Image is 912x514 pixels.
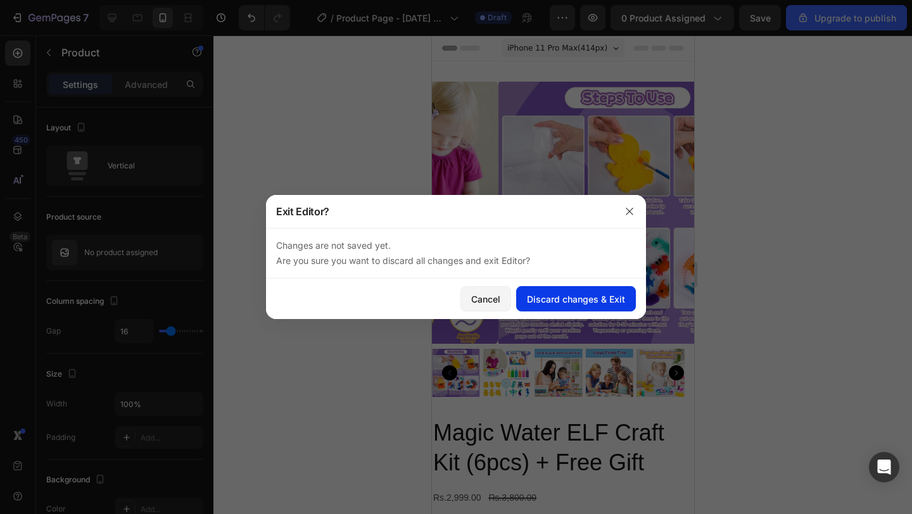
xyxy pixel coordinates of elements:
[527,292,625,306] div: Discard changes & Exit
[10,330,25,345] button: Carousel Back Arrow
[460,286,511,311] button: Cancel
[471,292,500,306] div: Cancel
[237,330,252,345] button: Carousel Next Arrow
[75,6,175,19] span: iPhone 11 Pro Max ( 414 px)
[276,238,636,268] p: Changes are not saved yet. Are you sure you want to discard all changes and exit Editor?
[869,452,899,482] div: Open Intercom Messenger
[516,286,636,311] button: Discard changes & Exit
[276,204,329,219] p: Exit Editor?
[56,453,106,472] div: Rs.3,800.00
